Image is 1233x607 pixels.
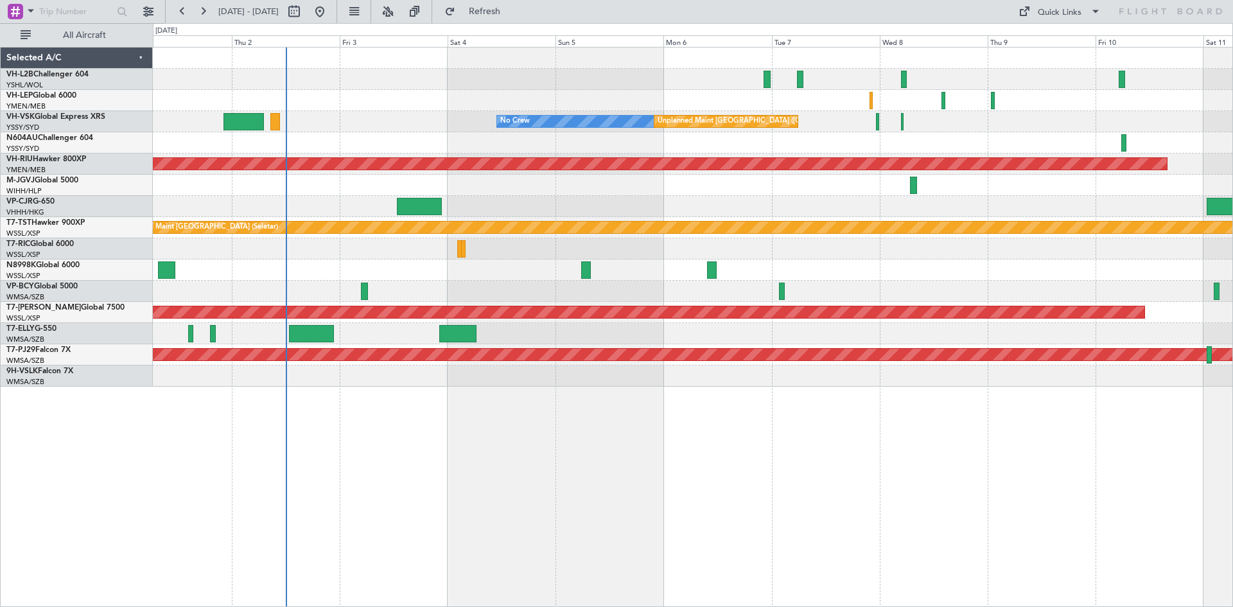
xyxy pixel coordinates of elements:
[6,134,93,142] a: N604AUChallenger 604
[218,6,279,17] span: [DATE] - [DATE]
[1038,6,1081,19] div: Quick Links
[6,123,39,132] a: YSSY/SYD
[6,186,42,196] a: WIHH/HLP
[232,35,340,47] div: Thu 2
[439,1,516,22] button: Refresh
[33,31,136,40] span: All Aircraft
[6,113,105,121] a: VH-VSKGlobal Express XRS
[6,219,85,227] a: T7-TSTHawker 900XP
[500,112,530,131] div: No Crew
[6,346,71,354] a: T7-PJ29Falcon 7X
[6,177,78,184] a: M-JGVJGlobal 5000
[1012,1,1107,22] button: Quick Links
[663,35,771,47] div: Mon 6
[6,165,46,175] a: YMEN/MEB
[6,198,33,206] span: VP-CJR
[6,346,35,354] span: T7-PJ29
[6,80,43,90] a: YSHL/WOL
[6,261,80,269] a: N8998KGlobal 6000
[880,35,988,47] div: Wed 8
[6,250,40,260] a: WSSL/XSP
[6,304,125,312] a: T7-[PERSON_NAME]Global 7500
[6,134,38,142] span: N604AU
[124,35,232,47] div: Wed 1
[772,35,880,47] div: Tue 7
[6,71,33,78] span: VH-L2B
[6,240,30,248] span: T7-RIC
[6,325,35,333] span: T7-ELLY
[6,92,33,100] span: VH-LEP
[6,219,31,227] span: T7-TST
[6,113,35,121] span: VH-VSK
[6,325,57,333] a: T7-ELLYG-550
[6,356,44,365] a: WMSA/SZB
[6,261,36,269] span: N8998K
[6,207,44,217] a: VHHH/HKG
[39,2,113,21] input: Trip Number
[6,71,89,78] a: VH-L2BChallenger 604
[6,240,74,248] a: T7-RICGlobal 6000
[6,283,78,290] a: VP-BCYGlobal 5000
[6,283,34,290] span: VP-BCY
[6,155,33,163] span: VH-RIU
[6,144,39,154] a: YSSY/SYD
[6,92,76,100] a: VH-LEPGlobal 6000
[127,218,278,237] div: Planned Maint [GEOGRAPHIC_DATA] (Seletar)
[6,367,38,375] span: 9H-VSLK
[988,35,1096,47] div: Thu 9
[6,198,55,206] a: VP-CJRG-650
[6,292,44,302] a: WMSA/SZB
[6,335,44,344] a: WMSA/SZB
[6,101,46,111] a: YMEN/MEB
[6,155,86,163] a: VH-RIUHawker 800XP
[6,313,40,323] a: WSSL/XSP
[14,25,139,46] button: All Aircraft
[6,271,40,281] a: WSSL/XSP
[6,304,81,312] span: T7-[PERSON_NAME]
[1096,35,1203,47] div: Fri 10
[6,177,35,184] span: M-JGVJ
[448,35,555,47] div: Sat 4
[6,367,73,375] a: 9H-VSLKFalcon 7X
[155,26,177,37] div: [DATE]
[555,35,663,47] div: Sun 5
[6,377,44,387] a: WMSA/SZB
[658,112,869,131] div: Unplanned Maint [GEOGRAPHIC_DATA] ([GEOGRAPHIC_DATA])
[458,7,512,16] span: Refresh
[6,229,40,238] a: WSSL/XSP
[340,35,448,47] div: Fri 3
